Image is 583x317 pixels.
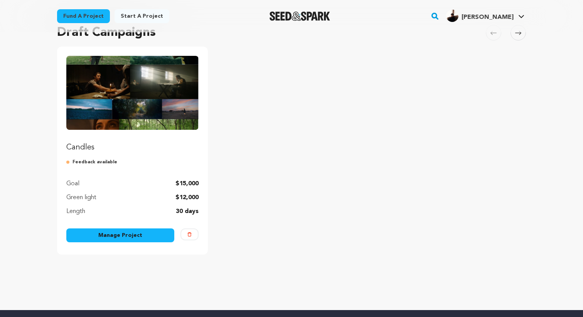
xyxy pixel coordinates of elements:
[115,9,169,23] a: Start a project
[57,9,110,23] a: Fund a project
[66,193,96,202] p: Green light
[446,10,458,22] img: Photo%20of%20me.jpg
[445,8,526,24] span: Teo C.'s Profile
[176,207,199,216] p: 30 days
[445,8,526,22] a: Teo C.'s Profile
[66,56,199,153] a: Fund Candles
[66,159,199,165] p: Feedback available
[66,142,199,153] p: Candles
[66,207,85,216] p: Length
[57,23,156,42] h2: Draft Campaigns
[66,179,79,188] p: Goal
[187,232,192,236] img: trash-empty.svg
[446,10,514,22] div: Teo C.'s Profile
[66,228,174,242] a: Manage Project
[66,159,72,165] img: submitted-for-review.svg
[175,193,199,202] p: $12,000
[175,179,199,188] p: $15,000
[462,14,514,20] span: [PERSON_NAME]
[270,12,330,21] img: Seed&Spark Logo Dark Mode
[270,12,330,21] a: Seed&Spark Homepage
